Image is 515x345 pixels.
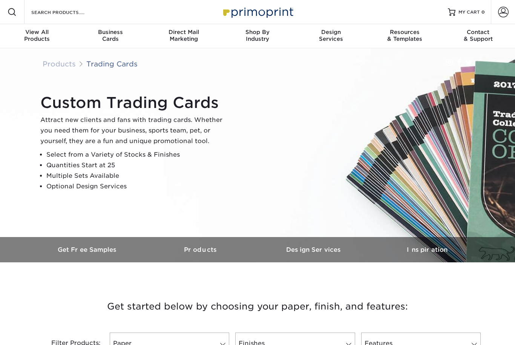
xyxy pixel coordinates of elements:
h3: Inspiration [371,246,484,253]
div: Marketing [147,29,221,42]
span: Resources [368,29,441,35]
a: DesignServices [294,24,368,48]
img: Primoprint [220,4,295,20]
span: Design [294,29,368,35]
a: Get Free Samples [31,237,144,262]
a: Inspiration [371,237,484,262]
span: Contact [441,29,515,35]
div: & Support [441,29,515,42]
h3: Get Free Samples [31,246,144,253]
li: Quantities Start at 25 [46,160,229,171]
span: Shop By [221,29,294,35]
h3: Get started below by choosing your paper, finish, and features: [37,290,478,323]
input: SEARCH PRODUCTS..... [31,8,104,17]
li: Select from a Variety of Stocks & Finishes [46,149,229,160]
div: & Templates [368,29,441,42]
div: Industry [221,29,294,42]
a: Trading Cards [86,60,138,68]
a: Contact& Support [441,24,515,48]
li: Optional Design Services [46,181,229,192]
a: Shop ByIndustry [221,24,294,48]
span: 0 [481,9,485,15]
a: Products [43,60,76,68]
a: Resources& Templates [368,24,441,48]
h3: Products [144,246,257,253]
div: Services [294,29,368,42]
h3: Design Services [257,246,371,253]
a: Products [144,237,257,262]
span: MY CART [458,9,480,15]
span: Business [74,29,147,35]
a: BusinessCards [74,24,147,48]
span: Direct Mail [147,29,221,35]
p: Attract new clients and fans with trading cards. Whether you need them for your business, sports ... [40,115,229,146]
a: Direct MailMarketing [147,24,221,48]
div: Cards [74,29,147,42]
li: Multiple Sets Available [46,171,229,181]
a: Design Services [257,237,371,262]
h1: Custom Trading Cards [40,94,229,112]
